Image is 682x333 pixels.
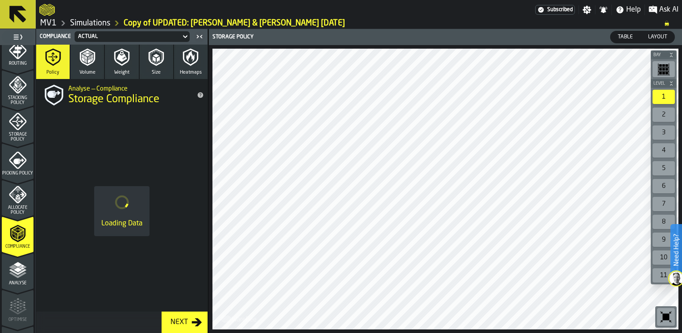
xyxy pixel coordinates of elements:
div: 1 [653,90,675,104]
nav: Breadcrumb [39,18,678,29]
div: button-toolbar-undefined [655,306,677,328]
span: Volume [79,70,96,75]
span: Ask AI [659,4,678,15]
div: button-toolbar-undefined [651,266,677,284]
span: Compliance [2,244,33,249]
div: thumb [611,31,640,43]
span: Picking Policy [2,171,33,176]
span: Weight [114,70,129,75]
div: button-toolbar-undefined [651,159,677,177]
li: menu Compliance [2,216,33,252]
span: Allocate Policy [2,205,33,215]
div: button-toolbar-undefined [651,59,677,79]
header: Storage Policy [209,29,682,45]
li: menu Storage Policy [2,107,33,142]
li: menu Routing [2,33,33,69]
span: Size [152,70,161,75]
span: Policy [46,70,59,75]
div: button-toolbar-undefined [651,213,677,231]
div: button-toolbar-undefined [651,177,677,195]
span: Subscribed [547,7,573,13]
label: button-toggle-Ask AI [645,4,682,15]
span: Analyse [2,281,33,286]
li: menu Optimise [2,290,33,325]
span: Routing [2,61,33,66]
span: Level [652,81,667,86]
span: Storage Compliance [68,92,159,107]
button: button-Next [162,312,208,333]
label: button-toggle-Notifications [595,5,611,14]
li: menu Stacking Policy [2,70,33,106]
div: button-toolbar-undefined [651,106,677,124]
div: button-toolbar-undefined [651,88,677,106]
span: Heatmaps [180,70,202,75]
div: 11 [653,268,675,283]
div: DropdownMenuValue-102998ef-d07e-4008-b8c5-7bd81e84dea8 [73,31,191,42]
label: button-toggle-Toggle Full Menu [2,31,33,43]
span: Compliance [40,33,71,40]
div: DropdownMenuValue-102998ef-d07e-4008-b8c5-7bd81e84dea8 [78,33,177,40]
label: button-toggle-Help [612,4,645,15]
div: button-toolbar-undefined [651,195,677,213]
div: 2 [653,108,675,122]
span: Stacking Policy [2,96,33,105]
label: button-switch-multi-Layout [640,31,675,43]
div: button-toolbar-undefined [651,249,677,266]
div: Next [167,317,191,328]
svg: Reset zoom and position [659,310,673,324]
div: 8 [653,215,675,229]
li: menu Picking Policy [2,143,33,179]
div: 7 [653,197,675,211]
div: Storage Policy [211,34,446,40]
span: Storage Policy [2,132,33,142]
a: link-to-/wh/i/3ccf57d1-1e0c-4a81-a3bb-c2011c5f0d50/settings/billing [535,5,575,15]
label: button-switch-multi-Table [610,31,640,43]
a: link-to-/wh/i/3ccf57d1-1e0c-4a81-a3bb-c2011c5f0d50/simulations/3b87c4f1-0d3c-4c87-b305-49f16fca304b [124,18,345,28]
div: button-toolbar-undefined [651,124,677,142]
div: thumb [641,31,674,43]
button: button- [651,79,677,88]
div: 3 [653,125,675,140]
div: 6 [653,179,675,193]
li: menu Analyse [2,253,33,289]
span: Layout [645,33,671,41]
label: button-toggle-Settings [579,5,595,14]
label: button-toggle-Close me [193,31,206,42]
label: Need Help? [671,225,681,275]
div: Menu Subscription [535,5,575,15]
div: button-toolbar-undefined [651,142,677,159]
div: 9 [653,233,675,247]
div: title-Storage Compliance [36,79,208,111]
button: button- [651,50,677,59]
a: link-to-/wh/i/3ccf57d1-1e0c-4a81-a3bb-c2011c5f0d50 [70,18,110,28]
a: logo-header [214,310,265,328]
div: 10 [653,250,675,265]
li: menu Allocate Policy [2,180,33,216]
span: Help [626,4,641,15]
a: logo-header [39,2,55,18]
div: Loading Data [101,218,142,229]
h2: Sub Title [68,83,190,92]
div: 5 [653,161,675,175]
a: link-to-/wh/i/3ccf57d1-1e0c-4a81-a3bb-c2011c5f0d50 [40,18,57,28]
span: Table [614,33,636,41]
span: Bay [652,53,667,58]
div: 4 [653,143,675,158]
div: button-toolbar-undefined [651,231,677,249]
span: Optimise [2,317,33,322]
